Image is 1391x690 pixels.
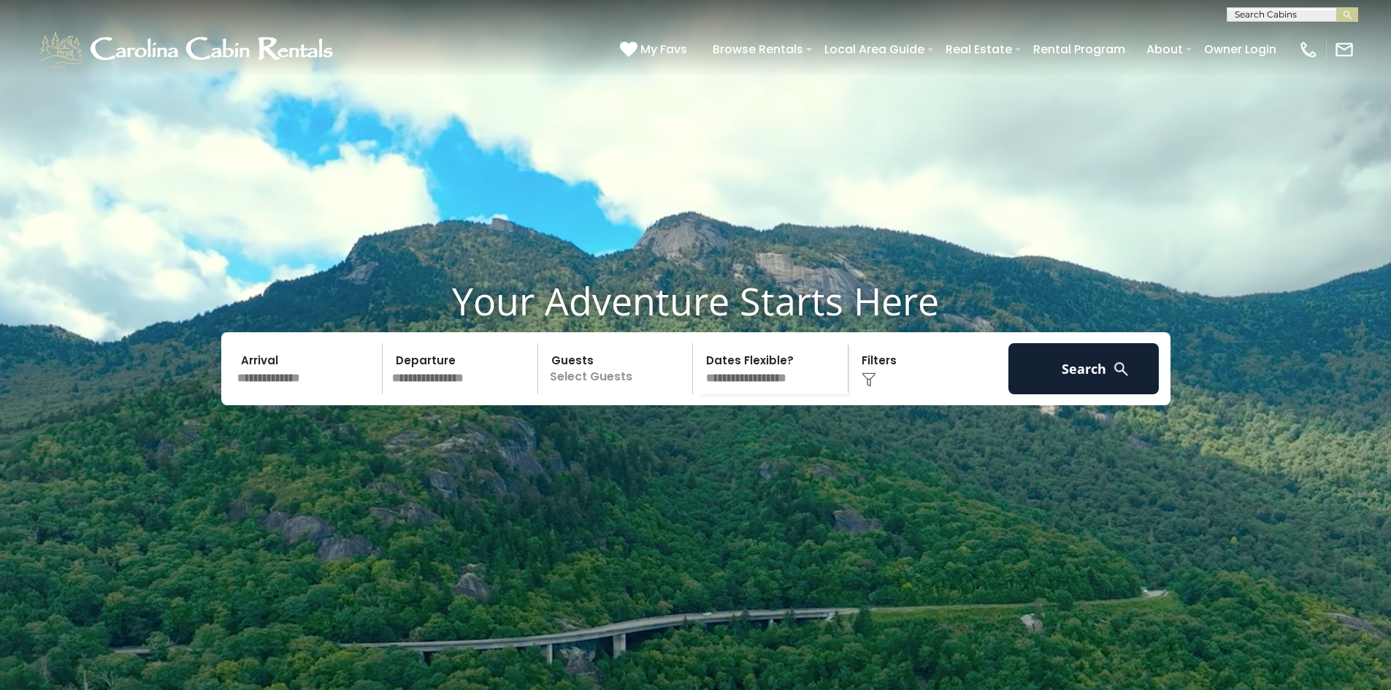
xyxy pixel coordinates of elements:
[1298,39,1319,60] img: phone-regular-white.png
[1112,360,1130,378] img: search-regular-white.png
[640,40,687,58] span: My Favs
[1197,37,1284,62] a: Owner Login
[862,372,876,387] img: filter--v1.png
[1008,343,1160,394] button: Search
[1334,39,1354,60] img: mail-regular-white.png
[705,37,811,62] a: Browse Rentals
[543,343,693,394] p: Select Guests
[938,37,1019,62] a: Real Estate
[1026,37,1133,62] a: Rental Program
[1139,37,1190,62] a: About
[817,37,932,62] a: Local Area Guide
[37,28,340,72] img: White-1-1-2.png
[11,278,1380,323] h1: Your Adventure Starts Here
[620,40,691,59] a: My Favs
